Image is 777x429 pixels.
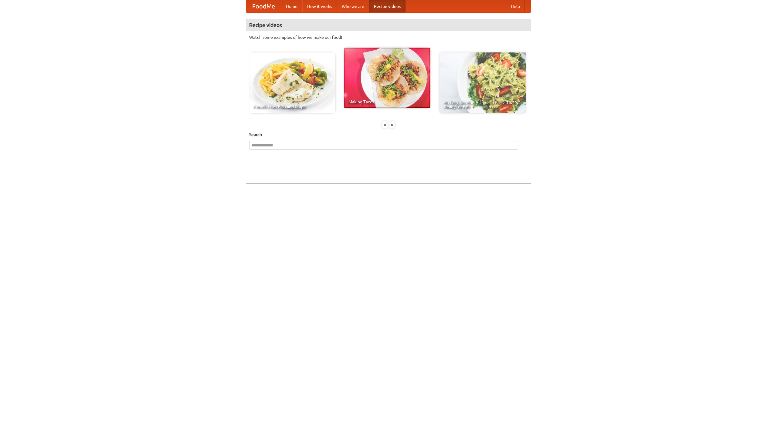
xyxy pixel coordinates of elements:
[369,0,405,12] a: Recipe videos
[249,34,528,40] p: Watch some examples of how we make our food!
[444,100,521,109] span: An Easy, Summery Tomato Pasta That's Ready for Fall
[302,0,337,12] a: How it works
[249,132,528,138] h5: Search
[389,121,395,129] div: »
[439,52,526,113] a: An Easy, Summery Tomato Pasta That's Ready for Fall
[344,48,430,108] a: Making Tacos
[348,100,426,104] span: Making Tacos
[382,121,388,129] div: «
[506,0,525,12] a: Help
[337,0,369,12] a: Who we are
[246,0,281,12] a: FoodMe
[249,52,335,113] a: French Fries Fish and Chips
[253,105,331,109] span: French Fries Fish and Chips
[246,19,531,31] h4: Recipe videos
[281,0,302,12] a: Home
